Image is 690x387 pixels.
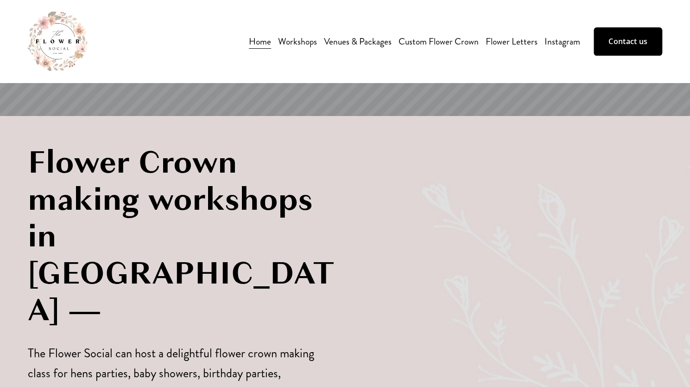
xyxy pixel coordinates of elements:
[28,144,337,329] h1: Flower Crown making workshops in [GEOGRAPHIC_DATA] —
[399,33,479,50] a: Custom Flower Crown
[485,33,537,50] a: Flower Letters
[594,27,662,55] a: Contact us
[324,33,392,50] a: Venues & Packages
[278,33,317,50] a: folder dropdown
[28,12,87,71] img: The Flower Social
[544,33,580,50] a: Instagram
[249,33,271,50] a: Home
[278,34,317,49] span: Workshops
